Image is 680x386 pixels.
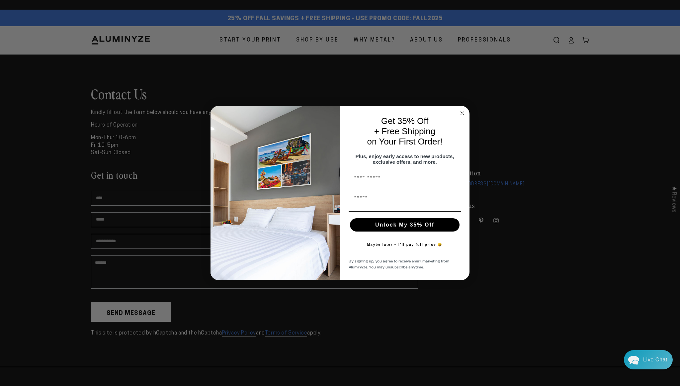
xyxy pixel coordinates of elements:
[643,350,667,369] div: Contact Us Directly
[624,350,673,369] div: Chat widget toggle
[381,116,429,126] span: Get 35% Off
[349,258,449,270] span: By signing up, you agree to receive email marketing from Aluminyze. You may unsubscribe anytime.
[374,126,435,136] span: + Free Shipping
[458,109,466,117] button: Close dialog
[356,153,454,165] span: Plus, enjoy early access to new products, exclusive offers, and more.
[367,137,443,146] span: on Your First Order!
[364,238,446,251] button: Maybe later – I’ll pay full price 😅
[211,106,340,280] img: 728e4f65-7e6c-44e2-b7d1-0292a396982f.jpeg
[350,218,460,232] button: Unlock My 35% Off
